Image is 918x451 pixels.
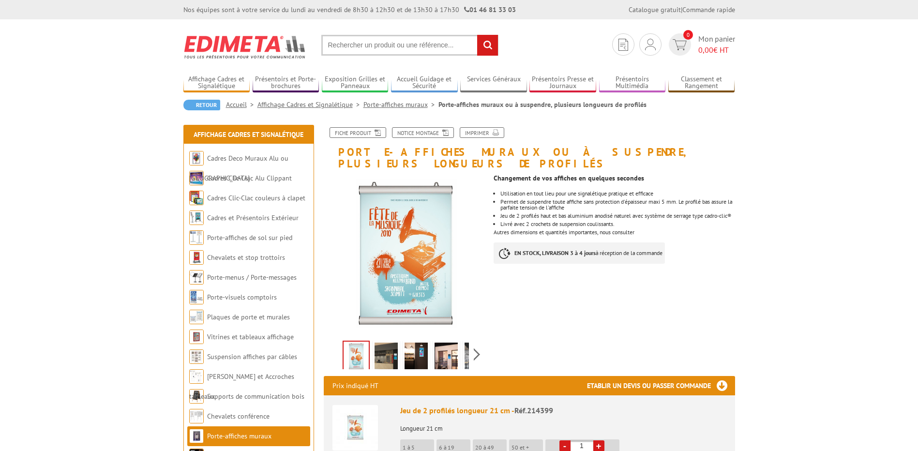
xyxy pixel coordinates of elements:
[668,75,735,91] a: Classement et Rangement
[435,343,458,373] img: porte_affiches_muraux_suspendre_214399_2.jpg
[189,151,204,165] img: Cadres Deco Muraux Alu ou Bois
[629,5,735,15] div: |
[189,429,204,443] img: Porte-affiches muraux
[183,29,307,65] img: Edimeta
[324,174,487,337] img: porte_affiches_214399.jpg
[207,412,270,421] a: Chevalets conférence
[321,35,498,56] input: Rechercher un produit ou une référence...
[375,343,398,373] img: porte_affiches_muraux_suspendre_214399.jpg
[645,39,656,50] img: devis rapide
[207,392,304,401] a: Supports de communication bois
[400,419,726,432] p: Longueur 21 cm
[438,100,647,109] li: Porte-affiches muraux ou à suspendre, plusieurs longueurs de profilés
[683,30,693,40] span: 0
[189,210,204,225] img: Cadres et Présentoirs Extérieur
[207,293,277,301] a: Porte-visuels comptoirs
[189,369,204,384] img: Cimaises et Accroches tableaux
[189,310,204,324] img: Plaques de porte et murales
[500,199,735,210] li: Permet de suspendre toute affiche sans protection d'épaisseur maxi 5 mm. Le profilé bas assure la...
[514,406,553,415] span: Réf.214399
[472,346,482,362] span: Next
[465,343,488,373] img: porte_affiches_muraux_suspendre_214399_3.jpg
[500,213,735,219] li: Jeu de 2 profilés haut et bas aluminium anodisé naturel avec système de serrage type cadro-clic®
[189,250,204,265] img: Chevalets et stop trottoirs
[698,33,735,56] span: Mon panier
[363,100,438,109] a: Porte-affiches muraux
[322,75,389,91] a: Exposition Grilles et Panneaux
[460,75,527,91] a: Services Généraux
[207,174,292,182] a: Cadres Clic-Clac Alu Clippant
[405,343,428,373] img: porte_affiches_muraux_suspendre_214399_1.jpg
[392,127,454,138] a: Notice Montage
[189,372,294,401] a: [PERSON_NAME] et Accroches tableaux
[189,290,204,304] img: Porte-visuels comptoirs
[477,35,498,56] input: rechercher
[183,5,516,15] div: Nos équipes sont à votre service du lundi au vendredi de 8h30 à 12h30 et de 13h30 à 17h30
[189,191,204,205] img: Cadres Clic-Clac couleurs à clapet
[207,213,299,222] a: Cadres et Présentoirs Extérieur
[189,154,288,182] a: Cadres Deco Muraux Alu ou [GEOGRAPHIC_DATA]
[207,253,285,262] a: Chevalets et stop trottoirs
[207,273,297,282] a: Porte-menus / Porte-messages
[500,221,735,227] p: Livré avec 2 crochets de suspension coulissants.
[464,5,516,14] strong: 01 46 81 33 03
[494,242,665,264] p: à réception de la commande
[500,191,735,196] li: Utilisation en tout lieu pour une signalétique pratique et efficace
[460,127,504,138] a: Imprimer
[332,405,378,451] img: Jeu de 2 profilés longueur 21 cm
[403,444,434,451] p: 1 à 5
[599,75,666,91] a: Présentoirs Multimédia
[439,444,470,451] p: 6 à 19
[189,409,204,423] img: Chevalets conférence
[673,39,687,50] img: devis rapide
[253,75,319,91] a: Présentoirs et Porte-brochures
[330,127,386,138] a: Fiche produit
[587,376,735,395] h3: Etablir un devis ou passer commande
[257,100,363,109] a: Affichage Cadres et Signalétique
[183,100,220,110] a: Retour
[629,5,681,14] a: Catalogue gratuit
[207,432,271,440] a: Porte-affiches muraux
[316,127,742,169] h1: Porte-affiches muraux ou à suspendre, plusieurs longueurs de profilés
[194,130,303,139] a: Affichage Cadres et Signalétique
[189,330,204,344] img: Vitrines et tableaux affichage
[183,75,250,91] a: Affichage Cadres et Signalétique
[475,444,507,451] p: 20 à 49
[207,332,294,341] a: Vitrines et tableaux affichage
[207,233,292,242] a: Porte-affiches de sol sur pied
[344,342,369,372] img: porte_affiches_214399.jpg
[189,270,204,285] img: Porte-menus / Porte-messages
[666,33,735,56] a: devis rapide 0 Mon panier 0,00€ HT
[391,75,458,91] a: Accueil Guidage et Sécurité
[529,75,596,91] a: Présentoirs Presse et Journaux
[494,174,644,182] strong: Changement de vos affiches en quelques secondes
[189,349,204,364] img: Suspension affiches par câbles
[698,45,735,56] span: € HT
[189,230,204,245] img: Porte-affiches de sol sur pied
[512,444,543,451] p: 50 et +
[698,45,713,55] span: 0,00
[494,169,742,273] div: Autres dimensions et quantités importantes, nous consulter
[207,194,305,202] a: Cadres Clic-Clac couleurs à clapet
[682,5,735,14] a: Commande rapide
[226,100,257,109] a: Accueil
[332,376,378,395] p: Prix indiqué HT
[514,249,596,256] strong: EN STOCK, LIVRAISON 3 à 4 jours
[207,313,290,321] a: Plaques de porte et murales
[400,405,726,416] div: Jeu de 2 profilés longueur 21 cm -
[618,39,628,51] img: devis rapide
[207,352,297,361] a: Suspension affiches par câbles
